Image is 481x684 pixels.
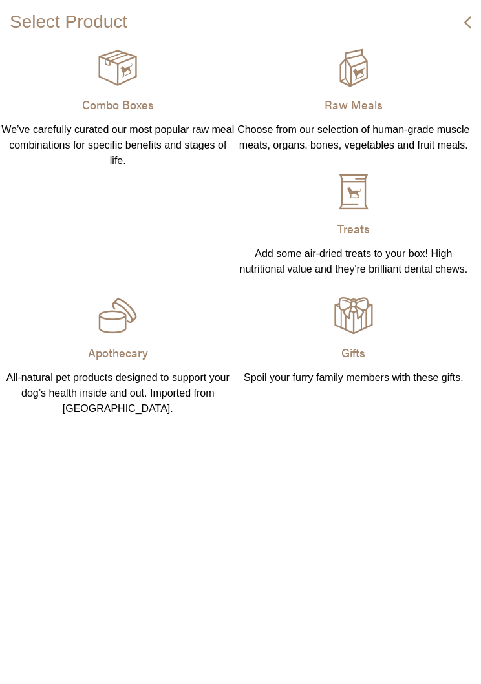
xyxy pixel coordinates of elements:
p: Raw Meals [236,92,472,118]
div: Spoil your furry family members with these gifts. [236,370,472,386]
a: Treats Add some air-dried treats to your box! High nutritional value and they're brilliant dental... [236,172,472,296]
div: Choose from our selection of human-grade muscle meats, organs, bones, vegetables and fruit meals. [236,122,472,153]
p: Gifts [236,340,472,366]
div: Add some air-dried treats to your box! High nutritional value and they're brilliant dental chews. [236,246,472,277]
a: Raw Meals Choose from our selection of human-grade muscle meats, organs, bones, vegetables and fr... [236,48,472,172]
img: DropDown.png [464,16,471,29]
a: Gifts Spoil your furry family members with these gifts. [236,296,472,405]
p: Treats [236,216,472,242]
